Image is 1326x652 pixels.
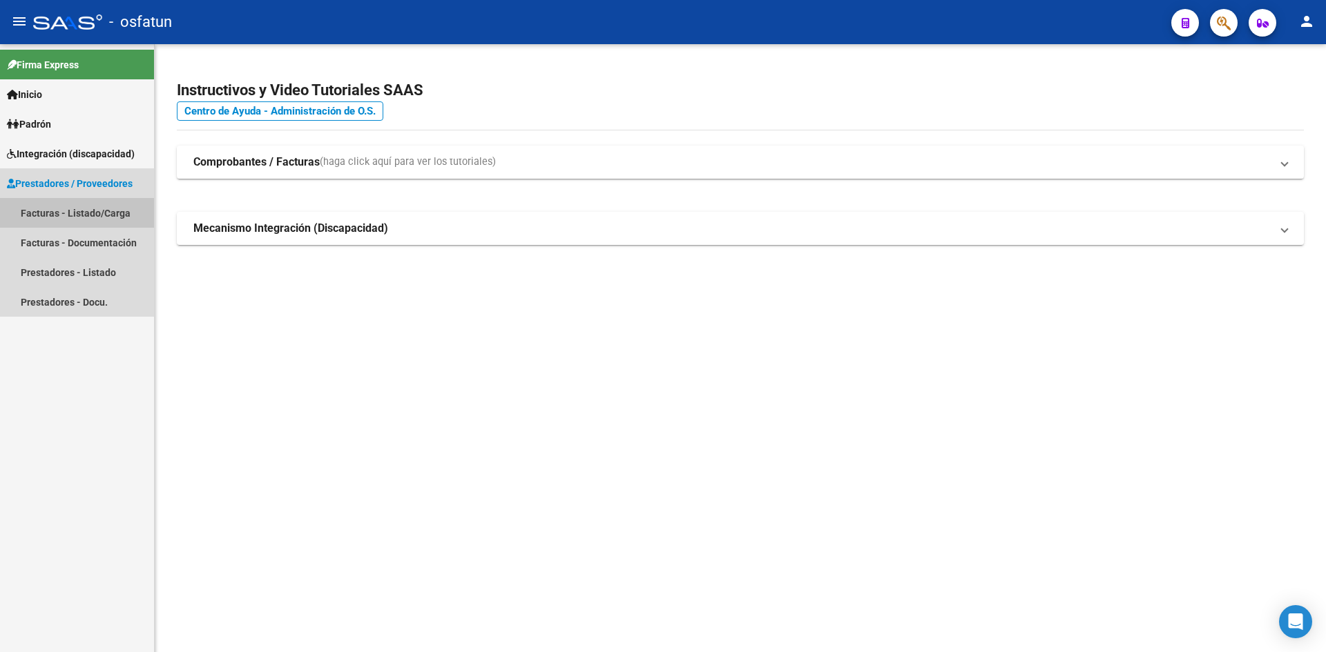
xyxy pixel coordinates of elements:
[177,101,383,121] a: Centro de Ayuda - Administración de O.S.
[109,7,172,37] span: - osfatun
[7,176,133,191] span: Prestadores / Proveedores
[177,146,1304,179] mat-expansion-panel-header: Comprobantes / Facturas(haga click aquí para ver los tutoriales)
[177,212,1304,245] mat-expansion-panel-header: Mecanismo Integración (Discapacidad)
[193,221,388,236] strong: Mecanismo Integración (Discapacidad)
[7,57,79,72] span: Firma Express
[11,13,28,30] mat-icon: menu
[7,146,135,161] span: Integración (discapacidad)
[7,117,51,132] span: Padrón
[1279,605,1312,638] div: Open Intercom Messenger
[193,155,320,170] strong: Comprobantes / Facturas
[7,87,42,102] span: Inicio
[1298,13,1315,30] mat-icon: person
[177,77,1304,103] h2: Instructivos y Video Tutoriales SAAS
[320,155,496,170] span: (haga click aquí para ver los tutoriales)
